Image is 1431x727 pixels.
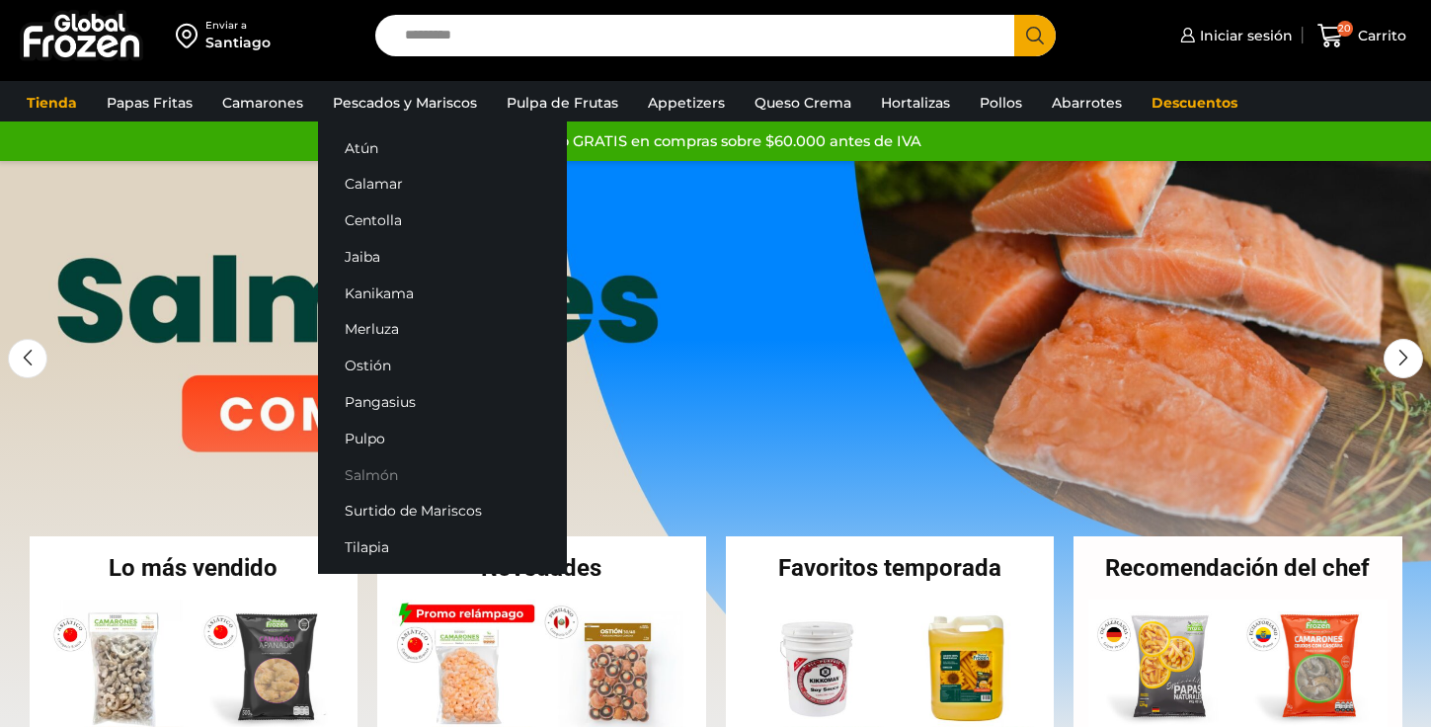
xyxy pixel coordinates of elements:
a: Descuentos [1142,84,1247,121]
a: Pulpo [318,420,567,456]
span: Iniciar sesión [1195,26,1293,45]
a: Queso Crema [745,84,861,121]
div: Santiago [205,33,271,52]
a: Pangasius [318,384,567,421]
h2: Recomendación del chef [1073,556,1402,580]
a: Iniciar sesión [1175,16,1293,55]
a: Kanikama [318,275,567,311]
span: 20 [1337,21,1353,37]
a: Appetizers [638,84,735,121]
h2: Favoritos temporada [726,556,1055,580]
a: Camarones [212,84,313,121]
h2: Lo más vendido [30,556,358,580]
img: address-field-icon.svg [176,19,205,52]
a: Tilapia [318,529,567,566]
a: Pollos [970,84,1032,121]
a: 20 Carrito [1312,13,1411,59]
a: Ostión [318,348,567,384]
a: Hortalizas [871,84,960,121]
a: Pescados y Mariscos [323,84,487,121]
a: Calamar [318,166,567,202]
a: Merluza [318,311,567,348]
div: Next slide [1384,339,1423,378]
button: Search button [1014,15,1056,56]
h2: Novedades [377,556,706,580]
a: Jaiba [318,239,567,276]
a: Papas Fritas [97,84,202,121]
a: Salmón [318,456,567,493]
a: Pulpa de Frutas [497,84,628,121]
a: Abarrotes [1042,84,1132,121]
span: Carrito [1353,26,1406,45]
a: Surtido de Mariscos [318,493,567,529]
a: Tienda [17,84,87,121]
a: Centolla [318,202,567,239]
div: Previous slide [8,339,47,378]
a: Atún [318,129,567,166]
div: Enviar a [205,19,271,33]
